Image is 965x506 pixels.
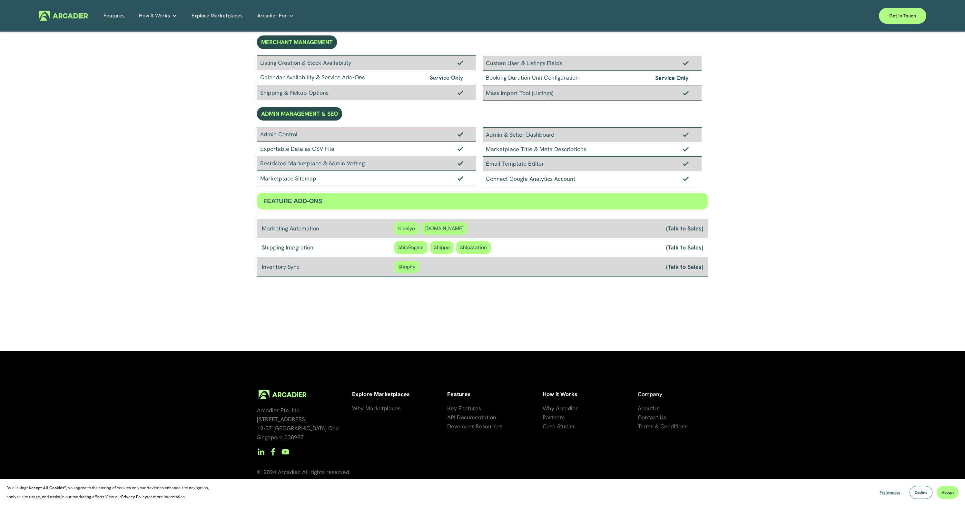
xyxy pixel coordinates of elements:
span: Us [653,404,659,412]
div: Admin Control [257,127,476,142]
a: Contact Us [638,413,666,422]
strong: “Accept All Cookies” [26,485,66,491]
a: Explore Marketplaces [192,11,243,21]
span: P [543,414,546,421]
div: Shipping Integration [262,243,394,252]
a: Terms & Conditions [638,422,687,431]
a: Developer Resources [447,422,502,431]
span: How It Works [139,11,170,20]
a: Key Features [447,404,481,413]
div: Connect Google Analytics Account [483,171,702,186]
span: Arcadier Pte. Ltd. [STREET_ADDRESS] 12-07 [GEOGRAPHIC_DATA] One Singapore 038987 [257,406,339,441]
div: ADMIN MANAGEMENT & SEO [257,107,342,121]
span: Service Only [430,73,463,82]
a: Get in touch [879,8,926,24]
span: Why Marketplaces [352,404,400,412]
div: Shipping & Pickup Options [257,85,476,100]
button: Preferences [875,486,905,499]
div: Inventory Sync [262,262,394,271]
div: Admin & Seller Dashboard [483,127,702,142]
a: Ca [543,422,550,431]
a: Why Arcadier [543,404,578,413]
span: Ca [543,423,550,430]
p: By clicking , you agree to the storing of cookies on your device to enhance site navigation, anal... [6,483,216,501]
a: Why Marketplaces [352,404,400,413]
img: Checkmark [458,176,463,180]
div: Calendar Availability & Service Add-Ons [257,70,476,85]
span: Klaviyo [394,222,419,235]
a: Features [103,11,125,21]
div: Email Template Editor [483,157,702,171]
div: Mass Import Tool (Listings) [483,85,702,101]
span: Preferences [880,490,900,495]
a: (Talk to Sales) [666,243,703,251]
a: Facebook [269,448,277,456]
button: Decline [910,486,932,499]
span: © 2024 Arcadier. All rights reserved. [257,468,350,476]
strong: Explore Marketplaces [352,390,409,398]
img: Checkmark [458,60,463,65]
span: Shippo [430,241,454,254]
a: (Talk to Sales) [666,263,703,270]
img: Checkmark [683,61,689,65]
span: About [638,404,653,412]
span: Contact Us [638,414,666,421]
span: Why Arcadier [543,404,578,412]
a: se Studies [550,422,576,431]
span: Service Only [655,73,689,83]
a: About [638,404,653,413]
iframe: Chat Widget [933,475,965,506]
a: folder dropdown [139,11,177,21]
div: Marketplace Title & Meta Descriptions [483,142,702,157]
div: Marketplace Sitemap [257,171,476,186]
img: Checkmark [458,132,463,136]
span: API Documentation [447,414,496,421]
strong: How it Works [543,390,577,398]
img: Checkmark [683,161,689,166]
img: Checkmark [458,90,463,95]
span: Arcadier For [257,11,287,20]
a: LinkedIn [257,448,265,456]
div: Marketing Automation [262,224,394,233]
div: Custom User & Listings Fields [483,56,702,71]
img: Checkmark [683,176,689,181]
div: MERCHANT MANAGEMENT [257,35,337,49]
span: se Studies [550,423,576,430]
div: Restricted Marketplace & Admin Vetting [257,156,476,171]
a: YouTube [281,448,289,456]
span: Key Features [447,404,481,412]
div: Exportable Data as CSV File [257,142,476,156]
span: ShipEngine [394,241,428,254]
div: FEATURE ADD-ONS [257,193,708,209]
span: Decline [915,490,927,495]
img: Checkmark [683,132,689,137]
span: ShipStation [456,241,491,254]
strong: Features [447,390,470,398]
img: Checkmark [458,146,463,151]
a: P [543,413,546,422]
span: Shopify [394,261,419,273]
span: Terms & Conditions [638,423,687,430]
a: API Documentation [447,413,496,422]
img: Checkmark [683,91,689,95]
a: folder dropdown [257,11,294,21]
img: Checkmark [458,161,463,165]
span: Company [638,390,662,398]
div: Booking Duration Unit Configuration [483,71,702,85]
span: artners [546,414,565,421]
img: Arcadier [39,11,88,21]
a: artners [546,413,565,422]
a: Privacy Policy [121,494,147,500]
a: (Talk to Sales) [666,224,703,232]
span: [DOMAIN_NAME] [421,222,467,235]
img: Checkmark [683,147,689,151]
div: Listing Creation & Stock Availability [257,55,476,70]
span: Developer Resources [447,423,502,430]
